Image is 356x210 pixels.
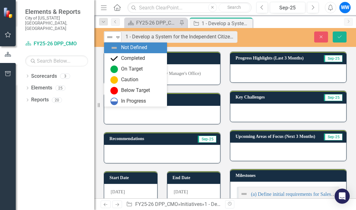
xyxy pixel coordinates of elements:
[127,2,252,13] input: Search ClearPoint...
[111,190,125,194] span: [DATE]
[174,190,188,194] span: [DATE]
[219,3,250,12] button: Search
[240,190,248,198] img: Not Defined
[272,4,303,12] div: Sep-25
[109,175,154,180] h3: Start Date
[110,87,118,94] img: Below Target
[173,175,217,180] h3: End Date
[202,20,251,27] div: 1 - Develop a System for the Independent Citizen Review Board (ICRB) Case Tracking and VBPD Inter...
[335,189,350,204] div: Open Intercom Messenger
[55,85,65,91] div: 25
[121,44,147,51] div: Not Defined
[136,19,178,27] div: FY25-26 DPP_CMO
[324,133,342,140] span: Sep-25
[324,94,342,101] span: Sep-25
[31,73,57,80] a: Scorecards
[31,96,49,104] a: Reports
[121,98,146,105] div: In Progress
[339,2,351,13] button: WW
[25,8,88,15] span: Elements & Reports
[236,95,300,99] h3: Key Challenges
[25,15,88,31] small: City of [US_STATE][GEOGRAPHIC_DATA], [GEOGRAPHIC_DATA]
[106,33,114,41] img: Not Defined
[25,40,88,48] a: FY25-26 DPP_CMO
[135,201,178,207] a: FY25-26 DPP_CMO
[31,84,52,92] a: Elements
[110,98,118,105] img: In Progress
[110,44,118,52] img: Not Defined
[126,19,178,27] a: FY25-26 DPP_CMO
[198,136,216,143] span: Sep-25
[126,201,220,208] div: » »
[121,55,145,62] div: Completed
[270,2,305,13] button: Sep-25
[110,55,118,62] img: Completed
[109,136,179,141] h3: Recommendations
[324,55,342,62] span: Sep-25
[25,55,88,66] input: Search Below...
[236,134,322,139] h3: Upcoming Areas of Focus (Next 3 Months)
[236,56,320,60] h3: Progress Highlights (Last 3 Months)
[52,97,62,103] div: 20
[227,5,241,10] span: Search
[60,73,70,79] div: 3
[121,65,143,73] div: On Target
[110,76,118,84] img: Caution
[110,65,118,73] img: On Target
[3,7,14,18] img: ClearPoint Strategy
[121,31,237,43] input: This field is required
[181,201,202,207] a: Initiatives
[121,87,150,94] div: Below Target
[236,173,343,178] h3: Milestones
[121,76,138,83] div: Caution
